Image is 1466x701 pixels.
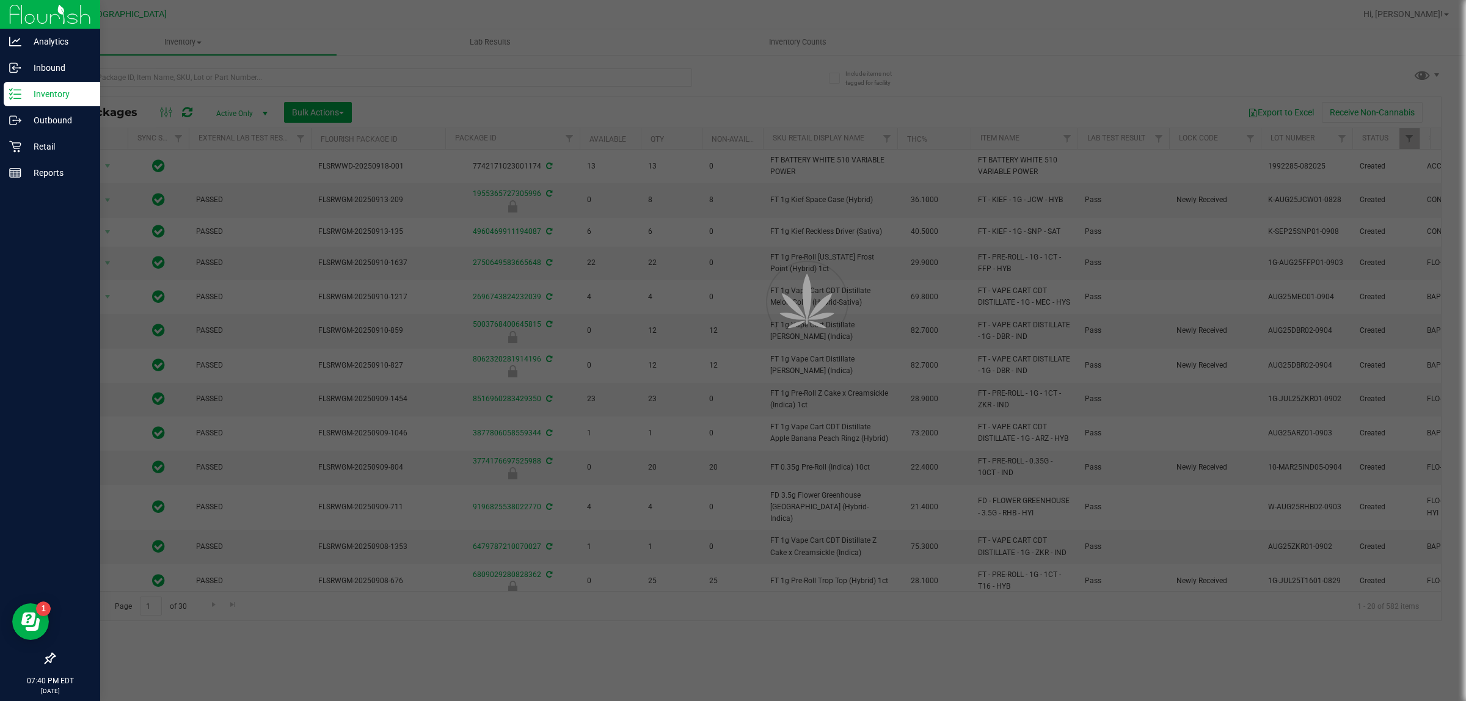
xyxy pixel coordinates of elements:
[9,88,21,100] inline-svg: Inventory
[21,113,95,128] p: Outbound
[9,62,21,74] inline-svg: Inbound
[9,140,21,153] inline-svg: Retail
[21,165,95,180] p: Reports
[5,675,95,686] p: 07:40 PM EDT
[21,34,95,49] p: Analytics
[9,114,21,126] inline-svg: Outbound
[36,601,51,616] iframe: Resource center unread badge
[9,167,21,179] inline-svg: Reports
[12,603,49,640] iframe: Resource center
[21,87,95,101] p: Inventory
[21,60,95,75] p: Inbound
[9,35,21,48] inline-svg: Analytics
[21,139,95,154] p: Retail
[5,686,95,696] p: [DATE]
